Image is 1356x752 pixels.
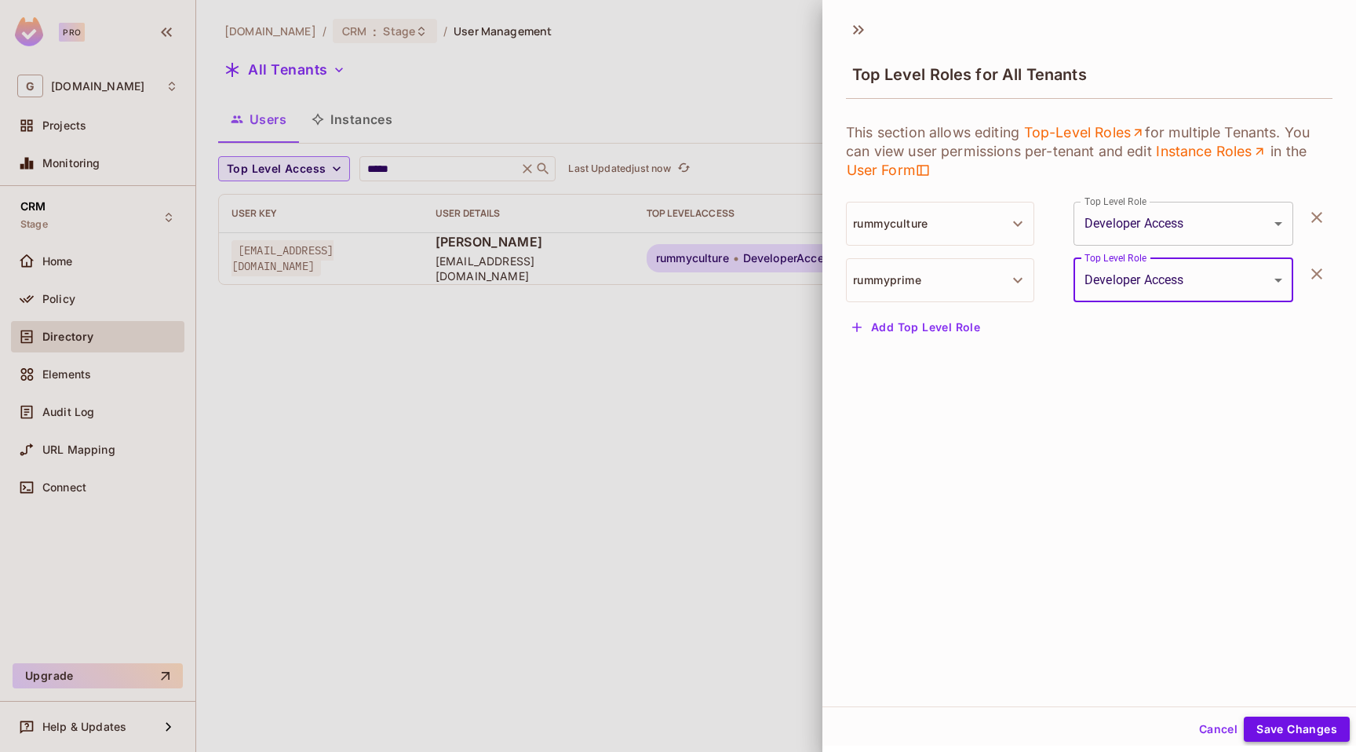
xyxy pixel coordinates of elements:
[1073,202,1293,246] div: Developer Access
[846,258,1034,302] button: rummyprime
[1193,717,1244,742] button: Cancel
[846,202,1034,246] button: rummyculture
[1023,123,1145,142] a: Top-Level Roles
[846,161,930,180] span: User Form
[846,123,1332,180] p: This section allows editing for multiple Tenants. You can view user permissions per-tenant and ed...
[846,315,986,340] button: Add Top Level Role
[852,65,1087,84] span: Top Level Roles for All Tenants
[1156,142,1267,161] a: Instance Roles
[1244,717,1350,742] button: Save Changes
[1073,258,1293,302] div: Developer Access
[1084,251,1146,265] label: Top Level Role
[1084,195,1146,208] label: Top Level Role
